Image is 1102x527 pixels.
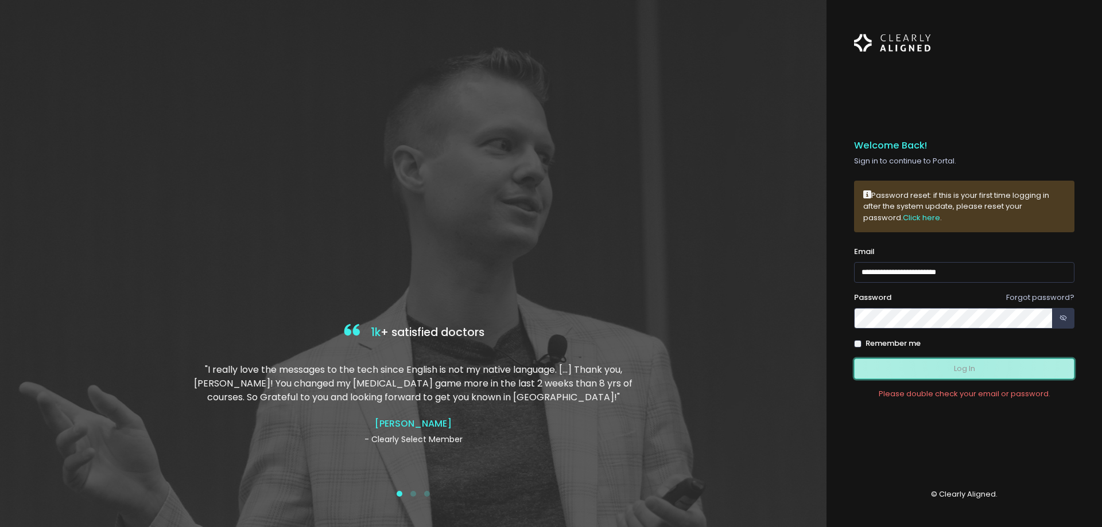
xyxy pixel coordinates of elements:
p: © Clearly Aligned. [854,489,1074,500]
button: Log In [854,358,1074,380]
label: Email [854,246,875,257]
p: Sign in to continue to Portal. [854,155,1074,167]
img: Logo Horizontal [854,28,931,58]
div: Password reset: if this is your first time logging in after the system update, please reset your ... [854,181,1074,233]
label: Remember me [866,338,921,349]
p: "I really love the messages to the tech since English is not my native language. […] Thank you, [... [191,363,635,404]
div: Please double check your email or password. [854,388,1074,400]
h4: [PERSON_NAME] [191,418,635,429]
h4: + satisfied doctors [191,321,635,345]
label: Password [854,292,891,303]
a: Forgot password? [1006,292,1074,303]
a: Click here [903,212,940,223]
span: 1k [371,325,381,340]
h5: Welcome Back! [854,140,1074,151]
p: - Clearly Select Member [191,434,635,446]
